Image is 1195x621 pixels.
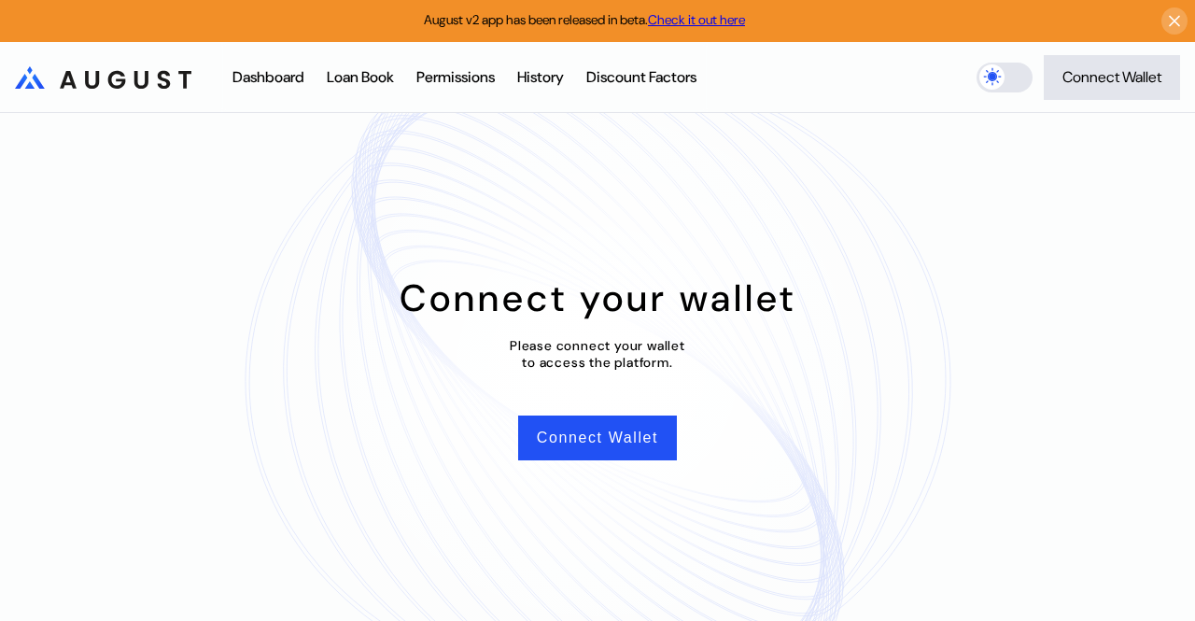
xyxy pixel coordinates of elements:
[232,67,304,87] div: Dashboard
[327,67,394,87] div: Loan Book
[586,67,696,87] div: Discount Factors
[575,43,708,112] a: Discount Factors
[1062,67,1161,87] div: Connect Wallet
[405,43,506,112] a: Permissions
[517,67,564,87] div: History
[510,337,685,371] div: Please connect your wallet to access the platform.
[424,11,745,28] span: August v2 app has been released in beta.
[518,416,677,460] button: Connect Wallet
[416,67,495,87] div: Permissions
[316,43,405,112] a: Loan Book
[221,43,316,112] a: Dashboard
[400,274,796,322] div: Connect your wallet
[648,11,745,28] a: Check it out here
[506,43,575,112] a: History
[1044,55,1180,100] button: Connect Wallet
